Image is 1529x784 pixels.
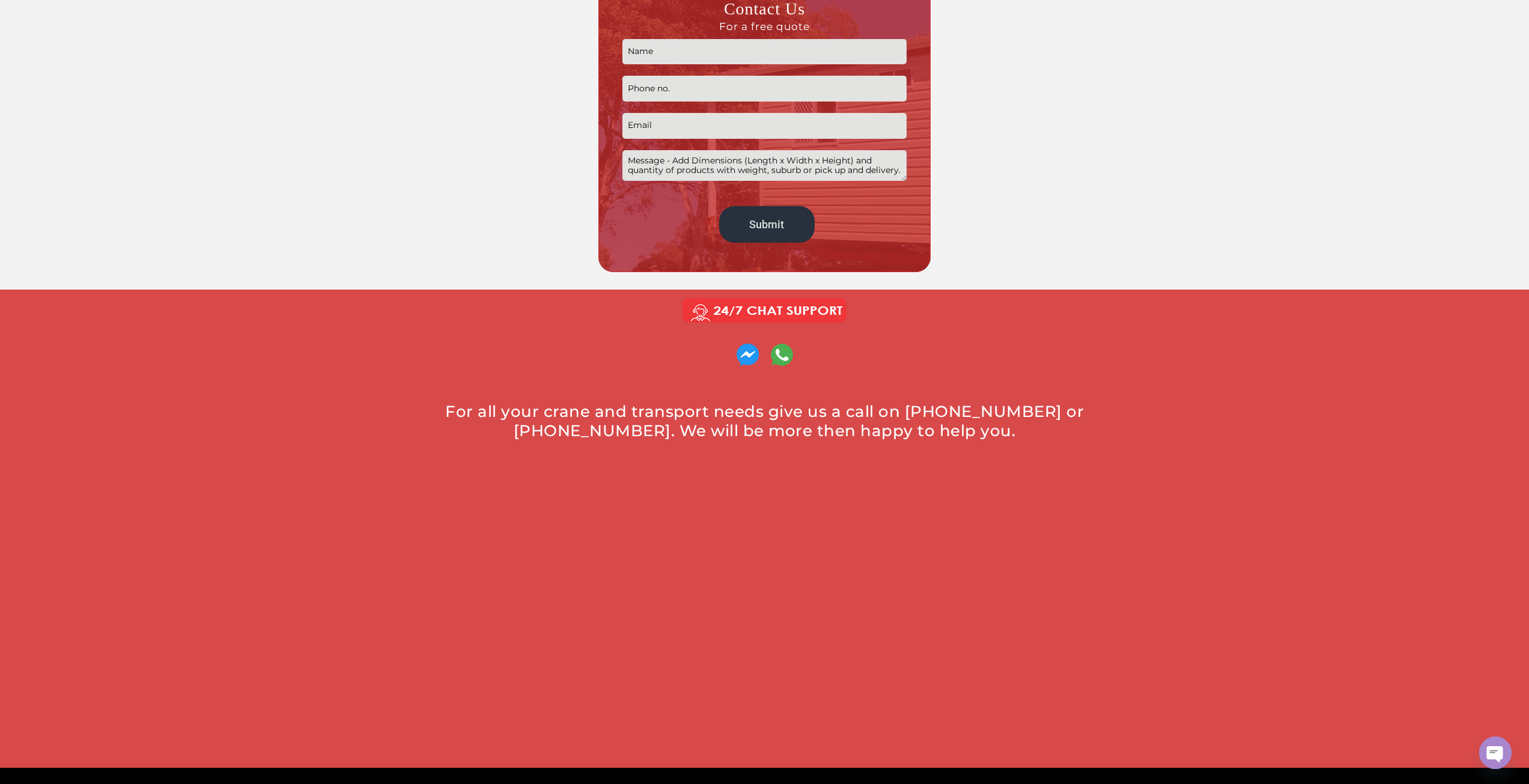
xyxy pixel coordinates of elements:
img: Contact us on Whatsapp [737,344,759,366]
img: Contact us on Whatsapp [771,344,793,366]
input: Email [622,113,907,139]
input: Submit [719,206,815,243]
span: For a free quote [622,20,907,33]
div: For all your crane and transport needs give us a call on [PHONE_NUMBER] or [PHONE_NUMBER]. We wil... [428,402,1101,440]
input: Phone no. [622,76,907,102]
input: Name [622,39,907,65]
img: Call us Anytime [674,296,855,326]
